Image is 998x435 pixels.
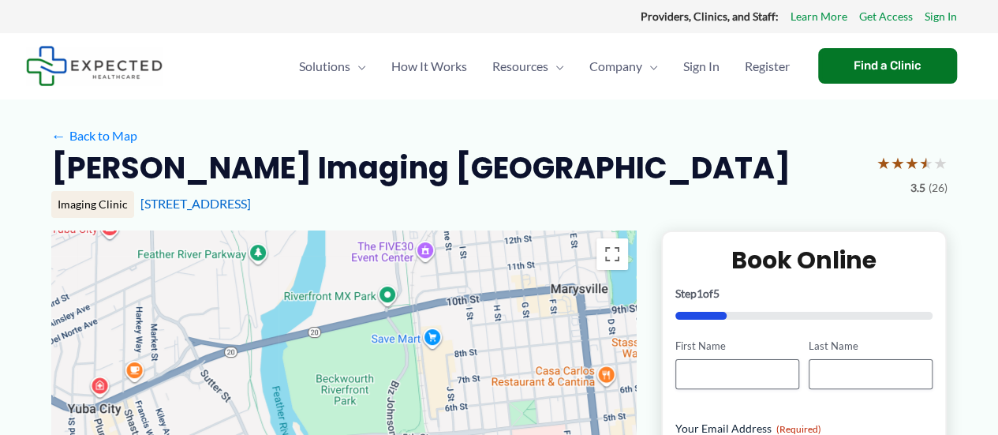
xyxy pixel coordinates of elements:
[919,148,933,178] span: ★
[480,39,577,94] a: ResourcesMenu Toggle
[697,287,703,300] span: 1
[596,238,628,270] button: Toggle fullscreen view
[140,196,251,211] a: [STREET_ADDRESS]
[859,6,913,27] a: Get Access
[548,39,564,94] span: Menu Toggle
[791,6,847,27] a: Learn More
[350,39,366,94] span: Menu Toggle
[818,48,957,84] a: Find a Clinic
[683,39,720,94] span: Sign In
[51,148,791,187] h2: [PERSON_NAME] Imaging [GEOGRAPHIC_DATA]
[577,39,671,94] a: CompanyMenu Toggle
[905,148,919,178] span: ★
[933,148,948,178] span: ★
[671,39,732,94] a: Sign In
[713,287,720,300] span: 5
[910,178,925,198] span: 3.5
[675,245,933,276] h2: Book Online
[299,39,350,94] span: Solutions
[675,339,799,354] label: First Name
[929,178,948,198] span: (26)
[51,191,134,218] div: Imaging Clinic
[492,39,548,94] span: Resources
[877,148,891,178] span: ★
[286,39,802,94] nav: Primary Site Navigation
[732,39,802,94] a: Register
[891,148,905,178] span: ★
[925,6,957,27] a: Sign In
[51,124,137,148] a: ←Back to Map
[391,39,467,94] span: How It Works
[745,39,790,94] span: Register
[379,39,480,94] a: How It Works
[809,339,933,354] label: Last Name
[51,128,66,143] span: ←
[642,39,658,94] span: Menu Toggle
[641,9,779,23] strong: Providers, Clinics, and Staff:
[675,288,933,299] p: Step of
[26,46,163,86] img: Expected Healthcare Logo - side, dark font, small
[776,423,821,435] span: (Required)
[286,39,379,94] a: SolutionsMenu Toggle
[589,39,642,94] span: Company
